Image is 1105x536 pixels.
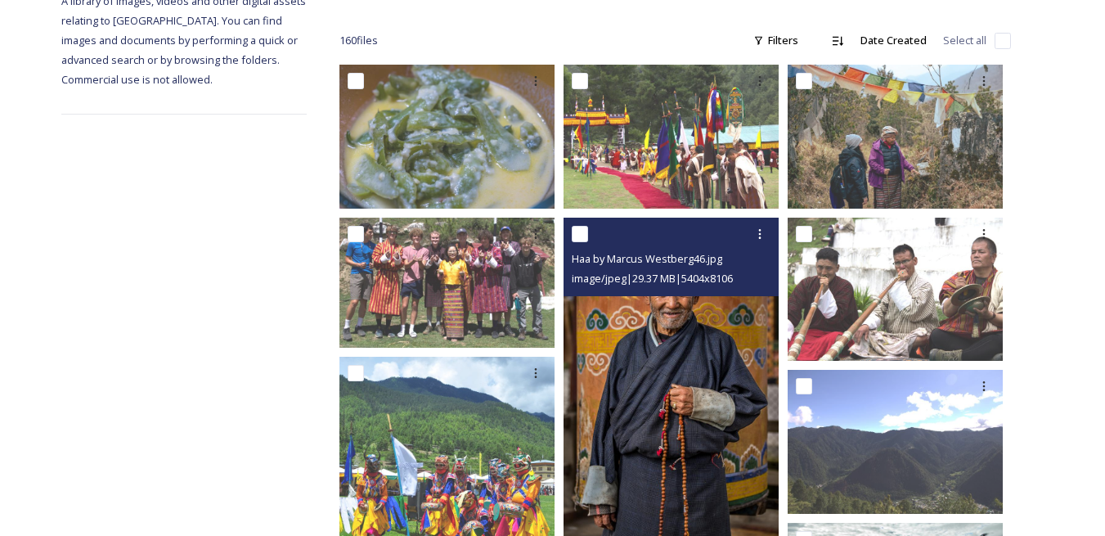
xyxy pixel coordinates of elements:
span: 160 file s [339,33,378,48]
div: Filters [745,25,806,56]
span: Haa by Marcus Westberg46.jpg [572,251,722,266]
span: image/jpeg | 29.37 MB | 5404 x 8106 [572,271,733,286]
img: IMG_1795.jpg [788,218,1003,361]
img: IMG_1254.jpg [564,65,779,208]
img: Haa by Marcus Westberg15.jpg [339,65,555,208]
img: Pelala-Mountain-Pass-Trans-Bhutan-Trail-by-Alicia-Warner-10.jpg [788,65,1003,208]
span: Select all [943,33,986,48]
img: IMG_2270.jpg [339,217,555,348]
img: Mearyphunsum.jpg [788,370,1003,513]
div: Date Created [852,25,935,56]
